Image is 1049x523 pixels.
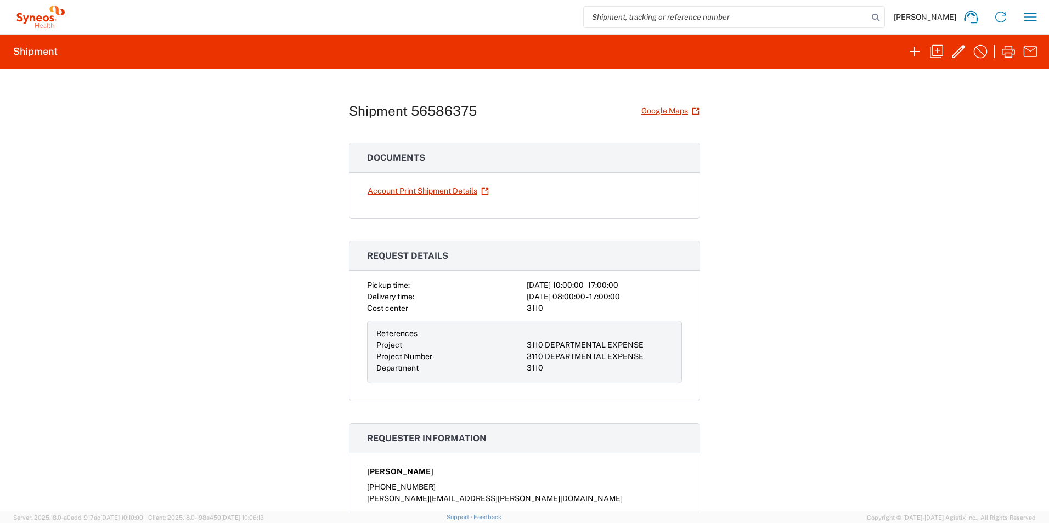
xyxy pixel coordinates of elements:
[376,351,522,362] div: Project Number
[447,514,474,520] a: Support
[584,7,868,27] input: Shipment, tracking or reference number
[13,514,143,521] span: Server: 2025.18.0-a0edd1917ac
[641,101,700,121] a: Google Maps
[376,329,418,338] span: References
[527,280,682,291] div: [DATE] 10:00:00 - 17:00:00
[867,513,1036,522] span: Copyright © [DATE]-[DATE] Agistix Inc., All Rights Reserved
[894,12,956,22] span: [PERSON_NAME]
[367,304,408,312] span: Cost center
[527,351,673,362] div: 3110 DEPARTMENTAL EXPENSE
[367,181,489,201] a: Account Print Shipment Details
[349,103,477,119] h1: Shipment 56586375
[367,466,433,477] span: [PERSON_NAME]
[527,303,682,314] div: 3110
[13,45,58,58] h2: Shipment
[367,251,448,261] span: Request details
[367,281,410,289] span: Pickup time:
[367,152,425,163] span: Documents
[376,362,522,374] div: Department
[376,339,522,351] div: Project
[367,481,682,493] div: [PHONE_NUMBER]
[148,514,264,521] span: Client: 2025.18.0-198a450
[367,433,487,444] span: Requester information
[367,292,414,301] span: Delivery time:
[527,362,673,374] div: 3110
[527,291,682,303] div: [DATE] 08:00:00 - 17:00:00
[473,514,501,520] a: Feedback
[100,514,143,521] span: [DATE] 10:10:00
[221,514,264,521] span: [DATE] 10:06:13
[527,339,673,351] div: 3110 DEPARTMENTAL EXPENSE
[367,493,682,504] div: [PERSON_NAME][EMAIL_ADDRESS][PERSON_NAME][DOMAIN_NAME]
